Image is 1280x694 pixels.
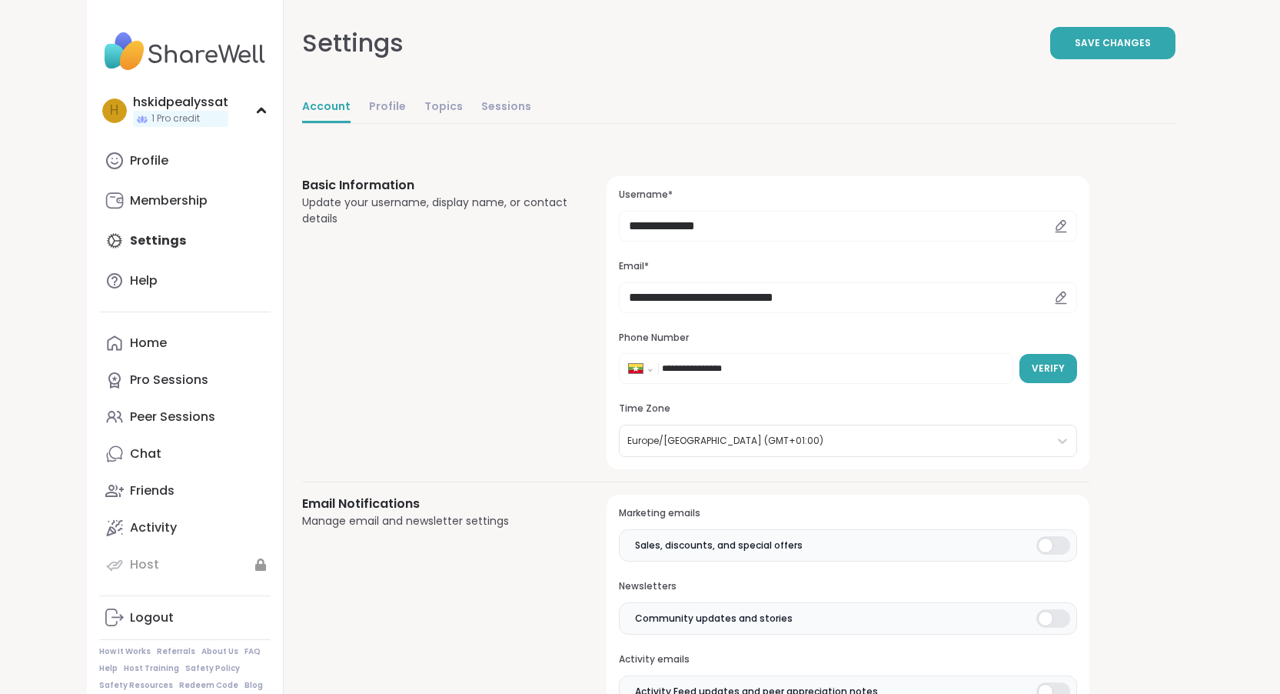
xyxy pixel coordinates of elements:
a: Peer Sessions [99,399,271,435]
a: Account [302,92,351,123]
h3: Username* [619,189,1076,202]
a: Sessions [481,92,531,123]
div: Friends [130,482,175,499]
a: Chat [99,435,271,472]
a: Profile [369,92,406,123]
div: hskidpealyssat [133,94,228,111]
div: Peer Sessions [130,409,215,425]
a: Topics [424,92,463,123]
div: Activity [130,519,177,536]
a: Home [99,325,271,362]
a: Friends [99,472,271,509]
a: Host [99,546,271,583]
h3: Activity emails [619,653,1076,666]
a: About Us [201,646,238,657]
div: Help [130,272,158,289]
img: ShareWell Nav Logo [99,25,271,78]
span: Verify [1032,362,1065,375]
h3: Email* [619,260,1076,273]
h3: Newsletters [619,580,1076,593]
a: Membership [99,182,271,219]
a: Logout [99,599,271,636]
span: 1 Pro credit [151,112,200,125]
span: Save Changes [1075,36,1151,50]
div: Chat [130,445,161,462]
a: Pro Sessions [99,362,271,399]
a: Help [99,663,118,674]
a: Blog [244,680,263,691]
div: Home [130,335,167,352]
a: FAQ [244,646,261,657]
div: Update your username, display name, or contact details [302,195,570,227]
span: h [110,101,118,121]
div: Membership [130,192,208,209]
h3: Marketing emails [619,507,1076,520]
button: Verify [1019,354,1077,383]
a: How It Works [99,646,151,657]
a: Safety Resources [99,680,173,691]
button: Save Changes [1050,27,1175,59]
a: Referrals [157,646,195,657]
a: Safety Policy [185,663,240,674]
div: Settings [302,25,404,62]
a: Redeem Code [179,680,238,691]
span: Community updates and stories [635,612,793,626]
a: Profile [99,142,271,179]
h3: Basic Information [302,176,570,195]
div: Manage email and newsletter settings [302,513,570,529]
a: Host Training [124,663,179,674]
div: Logout [130,609,174,626]
div: Profile [130,152,168,169]
span: Sales, discounts, and special offers [635,539,803,552]
a: Help [99,262,271,299]
div: Pro Sessions [130,372,208,389]
a: Activity [99,509,271,546]
h3: Time Zone [619,402,1076,415]
h3: Email Notifications [302,495,570,513]
h3: Phone Number [619,332,1076,345]
div: Host [130,556,159,573]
